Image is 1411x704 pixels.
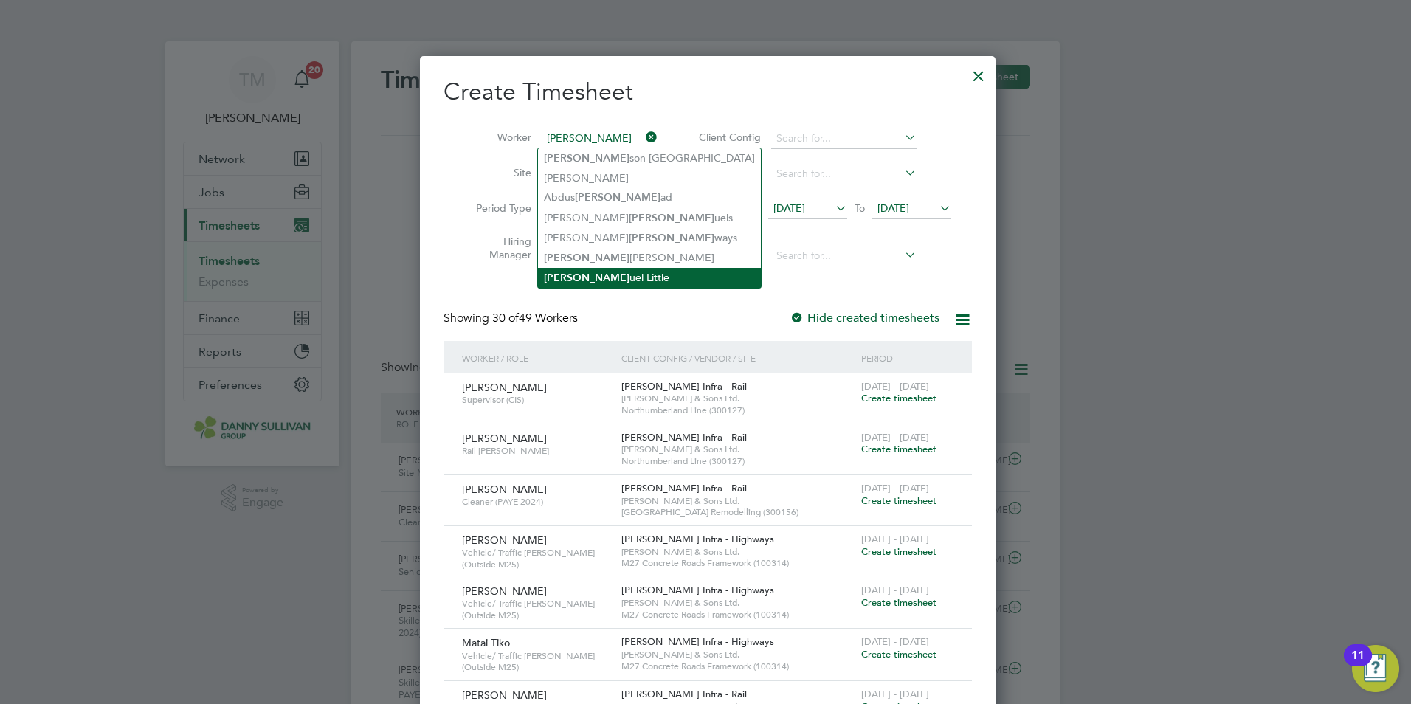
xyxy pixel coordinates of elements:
[462,432,547,445] span: [PERSON_NAME]
[462,534,547,547] span: [PERSON_NAME]
[621,649,853,660] span: [PERSON_NAME] & Sons Ltd.
[492,311,578,325] span: 49 Workers
[462,598,610,621] span: Vehicle/ Traffic [PERSON_NAME] (Outside M25)
[538,148,761,168] li: son [GEOGRAPHIC_DATA]
[621,482,747,494] span: [PERSON_NAME] Infra - Rail
[621,495,853,507] span: [PERSON_NAME] & Sons Ltd.
[771,164,917,184] input: Search for...
[544,272,629,284] b: [PERSON_NAME]
[621,609,853,621] span: M27 Concrete Roads Framework (100314)
[544,152,629,165] b: [PERSON_NAME]
[621,584,774,596] span: [PERSON_NAME] Infra - Highways
[621,557,853,569] span: M27 Concrete Roads Framework (100314)
[861,533,929,545] span: [DATE] - [DATE]
[465,166,531,179] label: Site
[538,248,761,268] li: [PERSON_NAME]
[462,650,610,673] span: Vehicle/ Traffic [PERSON_NAME] (Outside M25)
[618,341,857,375] div: Client Config / Vendor / Site
[858,341,957,375] div: Period
[444,77,972,108] h2: Create Timesheet
[538,187,761,207] li: Abdus ad
[465,235,531,261] label: Hiring Manager
[544,252,629,264] b: [PERSON_NAME]
[773,201,805,215] span: [DATE]
[621,393,853,404] span: [PERSON_NAME] & Sons Ltd.
[621,444,853,455] span: [PERSON_NAME] & Sons Ltd.
[621,431,747,444] span: [PERSON_NAME] Infra - Rail
[621,635,774,648] span: [PERSON_NAME] Infra - Highways
[462,547,610,570] span: Vehicle/ Traffic [PERSON_NAME] (Outside M25)
[458,341,618,375] div: Worker / Role
[861,494,936,507] span: Create timesheet
[621,597,853,609] span: [PERSON_NAME] & Sons Ltd.
[861,688,929,700] span: [DATE] - [DATE]
[861,380,929,393] span: [DATE] - [DATE]
[621,546,853,558] span: [PERSON_NAME] & Sons Ltd.
[575,191,660,204] b: [PERSON_NAME]
[861,482,929,494] span: [DATE] - [DATE]
[850,199,869,218] span: To
[538,228,761,248] li: [PERSON_NAME] ways
[492,311,519,325] span: 30 of
[861,648,936,660] span: Create timesheet
[629,212,714,224] b: [PERSON_NAME]
[861,431,929,444] span: [DATE] - [DATE]
[621,455,853,467] span: Northumberland Line (300127)
[621,404,853,416] span: Northumberland Line (300127)
[861,392,936,404] span: Create timesheet
[538,268,761,288] li: uel Little
[861,545,936,558] span: Create timesheet
[790,311,939,325] label: Hide created timesheets
[538,168,761,187] li: [PERSON_NAME]
[444,311,581,326] div: Showing
[465,201,531,215] label: Period Type
[1351,655,1365,674] div: 11
[621,688,747,700] span: [PERSON_NAME] Infra - Rail
[465,131,531,144] label: Worker
[462,584,547,598] span: [PERSON_NAME]
[861,584,929,596] span: [DATE] - [DATE]
[538,208,761,228] li: [PERSON_NAME] uels
[771,128,917,149] input: Search for...
[861,443,936,455] span: Create timesheet
[462,496,610,508] span: Cleaner (PAYE 2024)
[621,660,853,672] span: M27 Concrete Roads Framework (100314)
[861,596,936,609] span: Create timesheet
[877,201,909,215] span: [DATE]
[861,635,929,648] span: [DATE] - [DATE]
[462,689,547,702] span: [PERSON_NAME]
[462,483,547,496] span: [PERSON_NAME]
[621,506,853,518] span: [GEOGRAPHIC_DATA] Remodelling (300156)
[621,380,747,393] span: [PERSON_NAME] Infra - Rail
[462,394,610,406] span: Supervisor (CIS)
[542,128,658,149] input: Search for...
[621,533,774,545] span: [PERSON_NAME] Infra - Highways
[771,246,917,266] input: Search for...
[1352,645,1399,692] button: Open Resource Center, 11 new notifications
[694,131,761,144] label: Client Config
[629,232,714,244] b: [PERSON_NAME]
[462,381,547,394] span: [PERSON_NAME]
[462,636,510,649] span: Matai Tiko
[462,445,610,457] span: Rail [PERSON_NAME]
